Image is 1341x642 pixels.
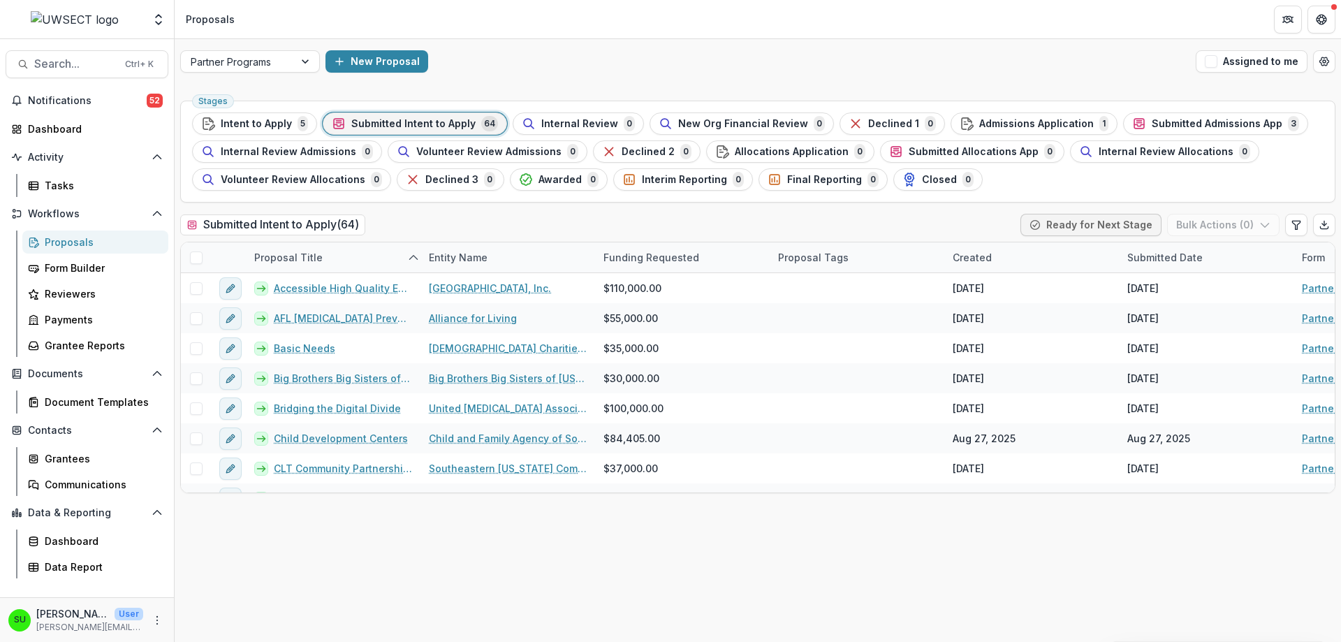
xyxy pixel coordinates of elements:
[1123,112,1308,135] button: Submitted Admissions App3
[678,118,808,130] span: New Org Financial Review
[6,419,168,442] button: Open Contacts
[481,116,498,131] span: 64
[429,341,587,356] a: [DEMOGRAPHIC_DATA] Charities, Diocese of Norwich, Inc.
[425,174,478,186] span: Declined 3
[1274,6,1302,34] button: Partners
[951,112,1117,135] button: Admissions Application1
[45,235,157,249] div: Proposals
[953,401,984,416] div: [DATE]
[1119,242,1294,272] div: Submitted Date
[622,146,675,158] span: Declined 2
[922,174,957,186] span: Closed
[1239,144,1250,159] span: 0
[770,242,944,272] div: Proposal Tags
[388,140,587,163] button: Volunteer Review Admissions0
[219,488,242,510] button: edit
[770,250,857,265] div: Proposal Tags
[219,307,242,330] button: edit
[6,363,168,385] button: Open Documents
[6,146,168,168] button: Open Activity
[219,337,242,360] button: edit
[680,144,691,159] span: 0
[246,242,420,272] div: Proposal Title
[909,146,1039,158] span: Submitted Allocations App
[221,118,292,130] span: Intent to Apply
[6,89,168,112] button: Notifications52
[274,341,335,356] a: Basic Needs
[944,242,1119,272] div: Created
[429,491,488,506] a: Higher Edge
[219,428,242,450] button: edit
[45,261,157,275] div: Form Builder
[1127,401,1159,416] div: [DATE]
[1196,50,1307,73] button: Assigned to me
[925,116,936,131] span: 0
[484,172,495,187] span: 0
[1099,116,1108,131] span: 1
[962,172,974,187] span: 0
[274,461,412,476] a: CLT Community Partnerships
[28,95,147,107] span: Notifications
[149,6,168,34] button: Open entity switcher
[868,118,919,130] span: Declined 1
[603,371,659,386] span: $30,000.00
[953,341,984,356] div: [DATE]
[221,174,365,186] span: Volunteer Review Allocations
[420,250,496,265] div: Entity Name
[603,491,659,506] span: $20,000.00
[28,122,157,136] div: Dashboard
[186,12,235,27] div: Proposals
[31,11,119,28] img: UWSECT logo
[219,367,242,390] button: edit
[22,308,168,331] a: Payments
[6,50,168,78] button: Search...
[603,281,661,296] span: $110,000.00
[814,116,825,131] span: 0
[1294,250,1333,265] div: Form
[595,250,708,265] div: Funding Requested
[1307,6,1335,34] button: Get Help
[192,112,317,135] button: Intent to Apply5
[192,168,391,191] button: Volunteer Review Allocations0
[22,447,168,470] a: Grantees
[854,144,865,159] span: 0
[979,118,1094,130] span: Admissions Application
[603,401,664,416] span: $100,000.00
[6,117,168,140] a: Dashboard
[1288,116,1299,131] span: 3
[397,168,504,191] button: Declined 30
[28,208,146,220] span: Workflows
[22,473,168,496] a: Communications
[45,338,157,353] div: Grantee Reports
[513,112,644,135] button: Internal Review0
[180,214,365,235] h2: Submitted Intent to Apply ( 64 )
[274,401,401,416] a: Bridging the Digital Divide
[221,146,356,158] span: Internal Review Admissions
[22,555,168,578] a: Data Report
[371,172,382,187] span: 0
[429,371,587,386] a: Big Brothers Big Sisters of [US_STATE], Inc
[22,391,168,414] a: Document Templates
[1044,144,1055,159] span: 0
[274,371,412,386] a: Big Brothers Big Sisters of CT Mentoring Programs
[6,203,168,225] button: Open Workflows
[362,144,373,159] span: 0
[22,530,168,553] a: Dashboard
[274,281,412,296] a: Accessible High Quality Early Childhood Programs for Southeastern [US_STATE] Families
[325,50,428,73] button: New Proposal
[149,612,166,629] button: More
[45,395,157,409] div: Document Templates
[246,250,331,265] div: Proposal Title
[22,256,168,279] a: Form Builder
[36,621,143,634] p: [PERSON_NAME][EMAIL_ADDRESS][PERSON_NAME][DOMAIN_NAME]
[953,311,984,326] div: [DATE]
[953,461,984,476] div: [DATE]
[603,461,658,476] span: $37,000.00
[538,174,582,186] span: Awarded
[840,112,945,135] button: Declined 10
[408,252,419,263] svg: sorted ascending
[351,118,476,130] span: Submitted Intent to Apply
[6,502,168,524] button: Open Data & Reporting
[1020,214,1162,236] button: Ready for Next Stage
